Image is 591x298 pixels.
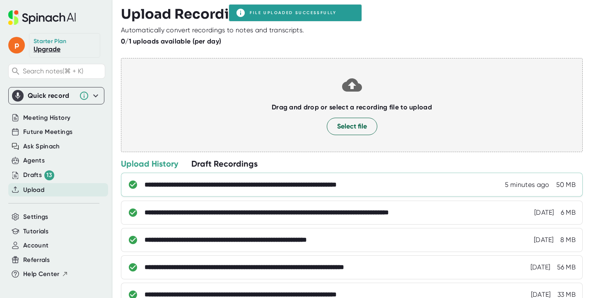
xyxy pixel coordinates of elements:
span: Search notes (⌘ + K) [23,67,103,75]
div: Drafts [23,170,54,180]
button: Ask Spinach [23,142,60,151]
div: 9/4/2025, 2:44:31 AM [534,208,554,217]
button: Future Meetings [23,127,72,137]
button: Meeting History [23,113,70,123]
button: Tutorials [23,227,48,236]
h3: Upload Recording [121,6,583,22]
div: Quick record [28,92,75,100]
div: 10/5/2025, 5:40:13 PM [505,181,550,189]
button: Help Center [23,269,68,279]
div: 4/7/2025, 3:23:45 PM [534,236,554,244]
span: p [8,37,25,53]
div: 56 MB [557,263,576,271]
div: 6 MB [561,208,576,217]
span: Help Center [23,269,60,279]
div: 50 MB [556,181,576,189]
div: 4/1/2025, 1:11:40 AM [531,263,550,271]
div: Draft Recordings [191,158,258,169]
button: Settings [23,212,48,222]
button: Drafts 13 [23,170,54,180]
button: Upload [23,185,44,195]
a: Upgrade [34,45,60,53]
div: 13 [44,170,54,180]
span: Select file [337,121,367,131]
button: Select file [327,118,377,135]
button: Agents [23,156,45,165]
button: Referrals [23,255,50,265]
b: Drag and drop or select a recording file to upload [272,103,432,111]
button: Account [23,241,48,250]
div: Automatically convert recordings to notes and transcripts. [121,26,304,34]
div: Upload History [121,158,178,169]
div: 8 MB [560,236,576,244]
b: 0/1 uploads available (per day) [121,37,221,45]
div: Quick record [12,87,101,104]
div: Starter Plan [34,38,67,45]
